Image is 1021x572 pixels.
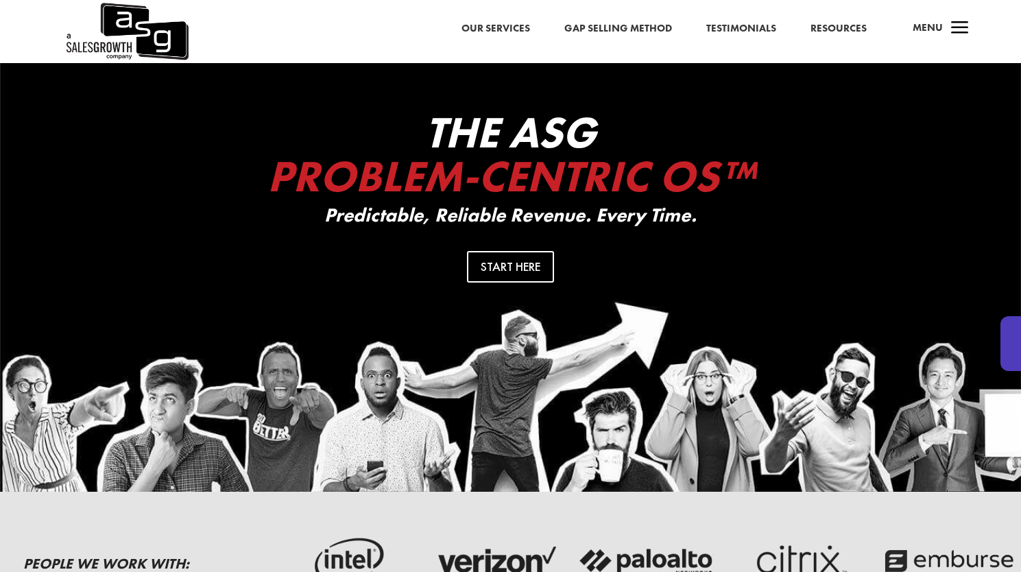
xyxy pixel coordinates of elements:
a: Start Here [467,251,554,282]
h2: The ASG [237,110,785,205]
p: Predictable, Reliable Revenue. Every Time. [237,205,785,226]
span: Problem-Centric OS™ [267,148,754,204]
